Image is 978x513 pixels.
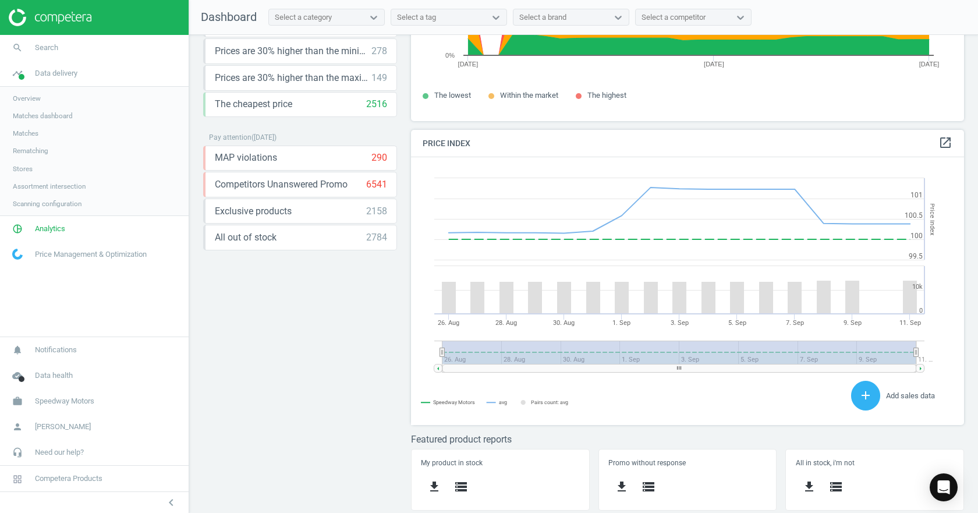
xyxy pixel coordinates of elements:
i: pie_chart_outlined [6,218,29,240]
div: Open Intercom Messenger [930,473,958,501]
h5: All in stock, i'm not [796,459,954,467]
text: 100.5 [905,211,923,220]
i: work [6,390,29,412]
span: Competitors Unanswered Promo [215,178,348,191]
i: get_app [802,480,816,494]
tspan: avg [499,399,507,405]
i: get_app [615,480,629,494]
i: notifications [6,339,29,361]
tspan: Pairs count: avg [531,399,568,405]
span: Overview [13,94,41,103]
tspan: [DATE] [919,61,940,68]
button: storage [823,473,849,501]
span: Price Management & Optimization [35,249,147,260]
span: The highest [587,91,626,100]
tspan: [DATE] [704,61,724,68]
span: Dashboard [201,10,257,24]
span: Search [35,43,58,53]
tspan: 11. … [918,356,933,363]
span: Prices are 30% higher than the maximal [215,72,371,84]
tspan: 7. Sep [786,319,804,327]
span: Competera Products [35,473,102,484]
div: Select a competitor [642,12,706,23]
span: Notifications [35,345,77,355]
button: storage [635,473,662,501]
div: 2158 [366,205,387,218]
span: All out of stock [215,231,277,244]
div: 2784 [366,231,387,244]
button: storage [448,473,474,501]
span: Matches dashboard [13,111,73,121]
button: chevron_left [157,495,186,510]
span: Scanning configuration [13,199,81,208]
span: Analytics [35,224,65,234]
span: ( [DATE] ) [251,133,277,141]
i: open_in_new [938,136,952,150]
span: Exclusive products [215,205,292,218]
i: storage [642,480,655,494]
i: headset_mic [6,441,29,464]
tspan: 1. Sep [612,319,630,327]
tspan: 9. Sep [844,319,862,327]
tspan: [DATE] [458,61,479,68]
span: The lowest [434,91,471,100]
img: ajHJNr6hYgQAAAAASUVORK5CYII= [9,9,91,26]
tspan: 28. Aug [495,319,517,327]
button: get_app [608,473,635,501]
span: The cheapest price [215,98,292,111]
div: 2516 [366,98,387,111]
i: add [859,388,873,402]
h3: Featured product reports [411,434,964,445]
button: get_app [796,473,823,501]
i: chevron_left [164,496,178,510]
i: person [6,416,29,438]
a: open_in_new [938,136,952,151]
span: Need our help? [35,447,84,458]
span: Matches [13,129,38,138]
h5: My product in stock [421,459,579,467]
div: Select a tag [397,12,436,23]
img: wGWNvw8QSZomAAAAABJRU5ErkJggg== [12,249,23,260]
span: Data delivery [35,68,77,79]
div: Select a brand [519,12,566,23]
h4: Price Index [411,130,964,157]
tspan: 26. Aug [438,319,459,327]
button: add [851,381,880,411]
span: Rematching [13,146,48,155]
span: Add sales data [886,391,935,400]
button: get_app [421,473,448,501]
tspan: 11. Sep [899,319,921,327]
i: cloud_done [6,365,29,387]
div: 278 [371,45,387,58]
div: Select a category [275,12,332,23]
tspan: Price Index [929,203,936,235]
div: 149 [371,72,387,84]
span: Data health [35,370,73,381]
tspan: Speedway Motors [433,399,475,405]
i: get_app [427,480,441,494]
div: 290 [371,151,387,164]
span: Assortment intersection [13,182,86,191]
div: 6541 [366,178,387,191]
text: 10k [912,283,923,291]
span: Speedway Motors [35,396,94,406]
tspan: 30. Aug [553,319,575,327]
text: 101 [910,191,923,199]
text: 0 [919,307,923,314]
h5: Promo without response [608,459,767,467]
text: 99.5 [909,252,923,260]
tspan: 5. Sep [728,319,746,327]
span: Within the market [500,91,558,100]
i: timeline [6,62,29,84]
i: storage [829,480,843,494]
text: 100 [910,232,923,240]
i: storage [454,480,468,494]
span: Prices are 30% higher than the minimum [215,45,371,58]
tspan: 3. Sep [671,319,689,327]
span: Stores [13,164,33,174]
span: Pay attention [209,133,251,141]
span: [PERSON_NAME] [35,422,91,432]
text: 0% [445,52,455,59]
i: search [6,37,29,59]
span: MAP violations [215,151,277,164]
